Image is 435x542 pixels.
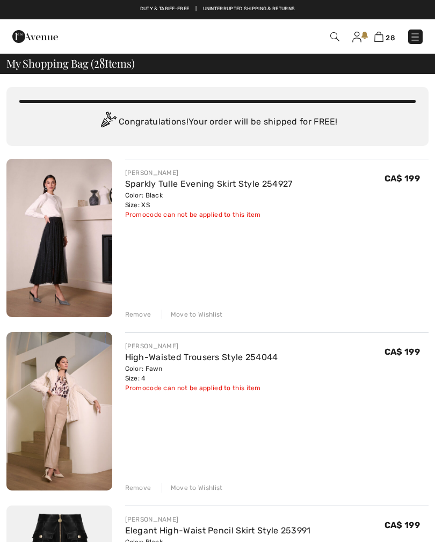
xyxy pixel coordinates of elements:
img: Congratulation2.svg [97,112,119,133]
div: Move to Wishlist [162,483,223,493]
a: Elegant High-Waist Pencil Skirt Style 253991 [125,525,311,536]
a: High-Waisted Trousers Style 254044 [125,352,278,362]
img: My Info [352,32,361,42]
div: Remove [125,310,151,319]
img: 1ère Avenue [12,26,58,47]
div: Remove [125,483,151,493]
a: 28 [374,30,395,43]
img: Shopping Bag [374,32,383,42]
div: [PERSON_NAME] [125,341,278,351]
span: CA$ 199 [385,173,420,184]
img: Sparkly Tulle Evening Skirt Style 254927 [6,159,112,317]
a: 1ère Avenue [12,31,58,41]
img: High-Waisted Trousers Style 254044 [6,332,112,490]
img: Menu [410,32,421,42]
span: My Shopping Bag ( Items) [6,58,135,69]
span: CA$ 199 [385,347,420,357]
img: Search [330,32,339,41]
div: Promocode can not be applied to this item [125,383,278,393]
div: Move to Wishlist [162,310,223,319]
div: [PERSON_NAME] [125,168,293,178]
a: Sparkly Tulle Evening Skirt Style 254927 [125,179,293,189]
div: Color: Black Size: XS [125,191,293,210]
span: 28 [94,55,105,69]
div: Promocode can not be applied to this item [125,210,293,219]
span: 28 [386,34,395,42]
span: CA$ 199 [385,520,420,530]
div: [PERSON_NAME] [125,515,311,524]
div: Color: Fawn Size: 4 [125,364,278,383]
div: Congratulations! Your order will be shipped for FREE! [19,112,416,133]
